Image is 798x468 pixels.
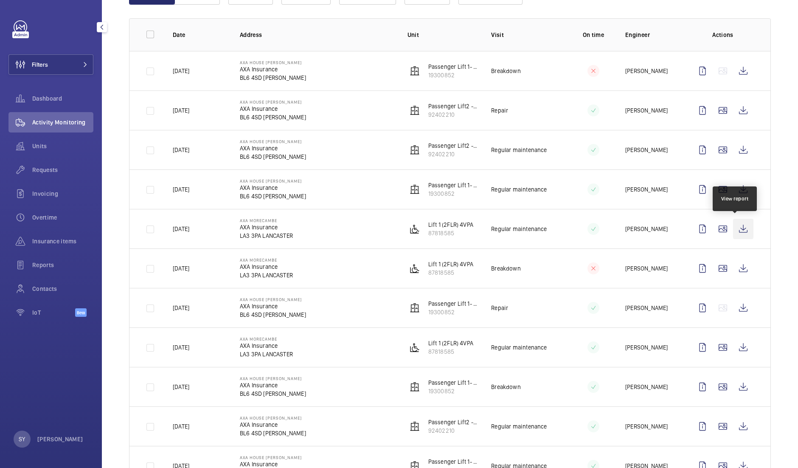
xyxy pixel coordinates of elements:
p: AXA Insurance [240,104,306,113]
p: 87818585 [428,347,473,356]
button: Filters [8,54,93,75]
span: IoT [32,308,75,317]
p: LA3 3PA LANCASTER [240,350,293,358]
p: [PERSON_NAME] [625,304,668,312]
p: Regular maintenance [491,146,547,154]
p: BL6 4SD [PERSON_NAME] [240,192,306,200]
p: Passenger Lift 1- SC21231 - LH [428,299,478,308]
p: Passenger Lift 1- SC21231 - LH [428,378,478,387]
p: AXA Morecambe [240,218,293,223]
p: 19300852 [428,71,478,79]
p: 92402210 [428,110,478,119]
p: [PERSON_NAME] [625,67,668,75]
p: LA3 3PA LANCASTER [240,231,293,240]
p: [DATE] [173,304,189,312]
p: [DATE] [173,185,189,194]
p: SY [19,435,25,443]
p: BL6 4SD [PERSON_NAME] [240,389,306,398]
p: AXA Insurance [240,223,293,231]
p: Passenger Lift2 - SC21232 RH [428,102,478,110]
p: Regular maintenance [491,185,547,194]
img: elevator.svg [410,184,420,195]
p: Regular maintenance [491,343,547,352]
span: Reports [32,261,93,269]
p: AXA House [PERSON_NAME] [240,99,306,104]
img: elevator.svg [410,303,420,313]
p: BL6 4SD [PERSON_NAME] [240,310,306,319]
p: AXA Insurance [240,341,293,350]
p: [PERSON_NAME] [625,422,668,431]
p: [PERSON_NAME] [625,264,668,273]
img: elevator.svg [410,382,420,392]
img: elevator.svg [410,105,420,116]
p: 87818585 [428,229,473,237]
img: platform_lift.svg [410,263,420,273]
p: AXA House [PERSON_NAME] [240,455,306,460]
p: [PERSON_NAME] [625,383,668,391]
span: Units [32,142,93,150]
p: [PERSON_NAME] [37,435,83,443]
p: AXA House [PERSON_NAME] [240,139,306,144]
span: Filters [32,60,48,69]
p: Lift 1 (2FLR) 4VPA [428,220,473,229]
p: [PERSON_NAME] [625,146,668,154]
p: [DATE] [173,422,189,431]
p: [PERSON_NAME] [625,185,668,194]
p: Passenger Lift2 - SC21232 RH [428,418,478,426]
span: Activity Monitoring [32,118,93,127]
p: 92402210 [428,426,478,435]
p: Unit [407,31,478,39]
p: AXA Insurance [240,262,293,271]
p: AXA Insurance [240,420,306,429]
p: BL6 4SD [PERSON_NAME] [240,113,306,121]
p: LA3 3PA LANCASTER [240,271,293,279]
span: Contacts [32,285,93,293]
p: BL6 4SD [PERSON_NAME] [240,152,306,161]
p: Passenger Lift2 - SC21232 RH [428,141,478,150]
p: BL6 4SD [PERSON_NAME] [240,429,306,437]
p: BL6 4SD [PERSON_NAME] [240,73,306,82]
p: [DATE] [173,67,189,75]
p: [DATE] [173,264,189,273]
p: AXA House [PERSON_NAME] [240,60,306,65]
div: View report [721,195,749,203]
p: 19300852 [428,308,478,316]
p: Repair [491,304,508,312]
p: AXA Morecambe [240,336,293,341]
img: elevator.svg [410,145,420,155]
p: AXA Morecambe [240,257,293,262]
p: Regular maintenance [491,225,547,233]
p: On time [575,31,612,39]
p: Breakdown [491,264,521,273]
p: Lift 1 (2FLR) 4VPA [428,339,473,347]
p: Repair [491,106,508,115]
p: [DATE] [173,343,189,352]
p: AXA House [PERSON_NAME] [240,415,306,420]
p: [PERSON_NAME] [625,225,668,233]
span: Requests [32,166,93,174]
p: [DATE] [173,146,189,154]
span: Insurance items [32,237,93,245]
p: AXA Insurance [240,183,306,192]
span: Overtime [32,213,93,222]
span: Dashboard [32,94,93,103]
p: Breakdown [491,67,521,75]
p: Regular maintenance [491,422,547,431]
p: Actions [692,31,753,39]
img: platform_lift.svg [410,342,420,352]
p: [DATE] [173,225,189,233]
p: [DATE] [173,106,189,115]
p: Passenger Lift 1- SC21231 - LH [428,457,478,466]
p: Passenger Lift 1- SC21231 - LH [428,181,478,189]
p: 92402210 [428,150,478,158]
p: [DATE] [173,383,189,391]
p: Address [240,31,394,39]
p: 87818585 [428,268,473,277]
p: Date [173,31,226,39]
p: [PERSON_NAME] [625,106,668,115]
p: AXA Insurance [240,65,306,73]
p: Engineer [625,31,679,39]
p: AXA House [PERSON_NAME] [240,376,306,381]
p: Visit [491,31,561,39]
p: Passenger Lift 1- SC21231 - LH [428,62,478,71]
